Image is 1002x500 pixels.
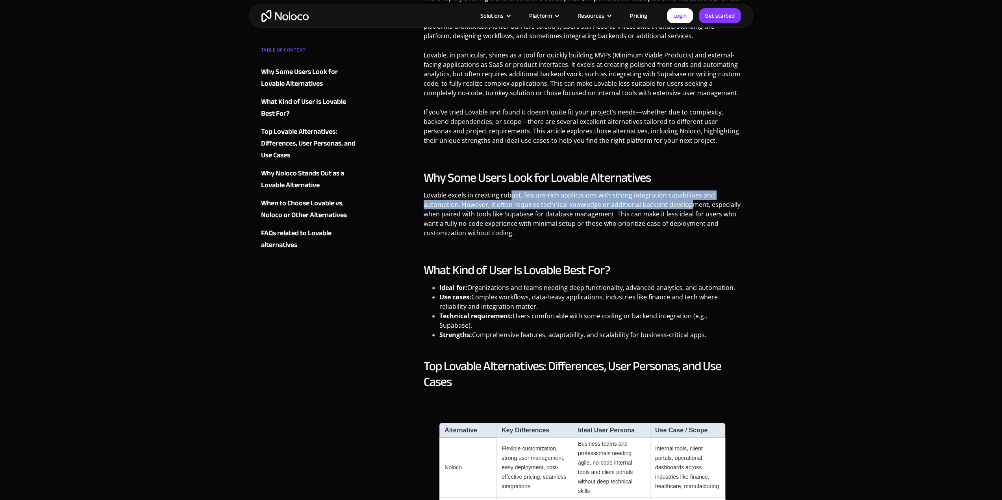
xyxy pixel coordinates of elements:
[519,11,568,21] div: Platform
[439,293,471,301] strong: Use cases:
[439,330,741,339] li: Comprehensive features, adaptability, and scalability for business-critical apps.
[261,96,356,120] a: What Kind of User Is Lovable Best For?
[470,11,519,21] div: Solutions
[620,11,657,21] a: Pricing
[424,50,741,103] p: Lovable, in particular, shines as a tool for quickly building MVPs (Minimum Viable Products) and ...
[424,190,741,244] p: Lovable excels in creating robust, feature-rich applications with strong integration capabilities...
[261,168,356,191] a: Why Noloco Stands Out as a Lovable Alternative
[439,330,472,339] strong: Strengths:
[480,11,504,21] div: Solutions
[568,11,620,21] div: Resources
[424,262,741,278] h2: What Kind of User Is Lovable Best For?
[439,437,496,498] td: Noloco
[650,437,725,498] td: Internal tools, client portals, operational dashboards across industries like finance, healthcare...
[424,358,741,406] h2: Top Lovable Alternatives: Differences, User Personas, and Use Cases ‍
[424,107,741,151] p: If you’ve tried Lovable and found it doesn’t quite fit your project’s needs—whether due to comple...
[261,227,356,251] a: FAQs related to Lovable alternatives
[578,11,604,21] div: Resources
[573,423,650,437] th: Ideal User Persona
[439,311,741,330] li: Users comfortable with some coding or backend integration (e.g., Supabase).
[439,312,513,320] strong: Technical requirement:
[529,11,552,21] div: Platform
[699,8,741,23] a: Get started
[667,8,693,23] a: Login
[261,44,356,60] div: TABLE OF CONTENT
[573,437,650,498] td: Business teams and professionals needing agile, no-code internal tools and client portals without...
[424,170,741,186] h2: Why Some Users Look for Lovable Alternatives
[439,292,741,311] li: Complex workflows, data-heavy applications, industries like finance and tech where reliability an...
[496,423,573,437] th: Key Differences
[261,10,309,22] a: home
[496,437,573,498] td: Flexible customization, strong user management, easy deployment, cost-effective pricing, seamless...
[439,283,741,292] li: Organizations and teams needing deep functionality, advanced analytics, and automation.
[650,423,725,437] th: Use Case / Scope
[261,126,356,161] a: Top Lovable Alternatives: Differences, User Personas, and Use Cases‍
[439,423,496,437] th: Alternative
[261,197,356,221] a: When to Choose Lovable vs. Noloco or Other Alternatives
[439,283,467,292] strong: Ideal for:
[261,66,356,90] a: Why Some Users Look for Lovable Alternatives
